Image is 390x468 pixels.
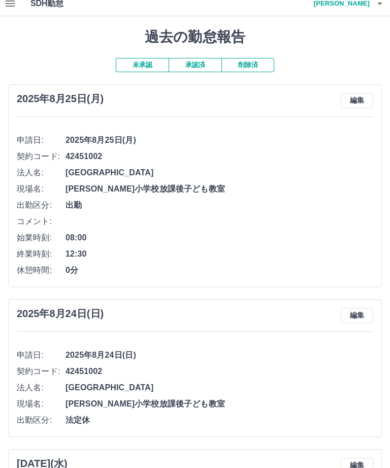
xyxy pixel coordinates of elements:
span: 契約コード: [17,150,66,163]
button: 承認済 [169,58,221,72]
span: コメント: [17,215,66,228]
span: 08:00 [66,232,373,244]
span: 現場名: [17,398,66,410]
span: 現場名: [17,183,66,195]
span: 出勤区分: [17,199,66,211]
span: 終業時刻: [17,248,66,260]
span: 0分 [66,264,373,276]
span: [GEOGRAPHIC_DATA] [66,167,373,179]
span: 法定休 [66,414,373,426]
h1: 過去の勤怠報告 [8,28,382,46]
span: 2025年8月24日(日) [66,349,373,361]
span: [GEOGRAPHIC_DATA] [66,382,373,394]
span: 12:30 [66,248,373,260]
span: 出勤区分: [17,414,66,426]
span: 申請日: [17,134,66,146]
h3: 2025年8月24日(日) [17,308,104,320]
span: 42451002 [66,150,373,163]
button: 編集 [341,308,373,323]
span: 契約コード: [17,365,66,378]
span: 始業時刻: [17,232,66,244]
span: 法人名: [17,167,66,179]
span: 休憩時間: [17,264,66,276]
span: 2025年8月25日(月) [66,134,373,146]
span: 出勤 [66,199,373,211]
h3: 2025年8月25日(月) [17,93,104,105]
button: 編集 [341,93,373,108]
span: [PERSON_NAME]小学校放課後子ども教室 [66,183,373,195]
span: [PERSON_NAME]小学校放課後子ども教室 [66,398,373,410]
button: 削除済 [221,58,274,72]
span: 法人名: [17,382,66,394]
span: 申請日: [17,349,66,361]
button: 未承認 [116,58,169,72]
span: 42451002 [66,365,373,378]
